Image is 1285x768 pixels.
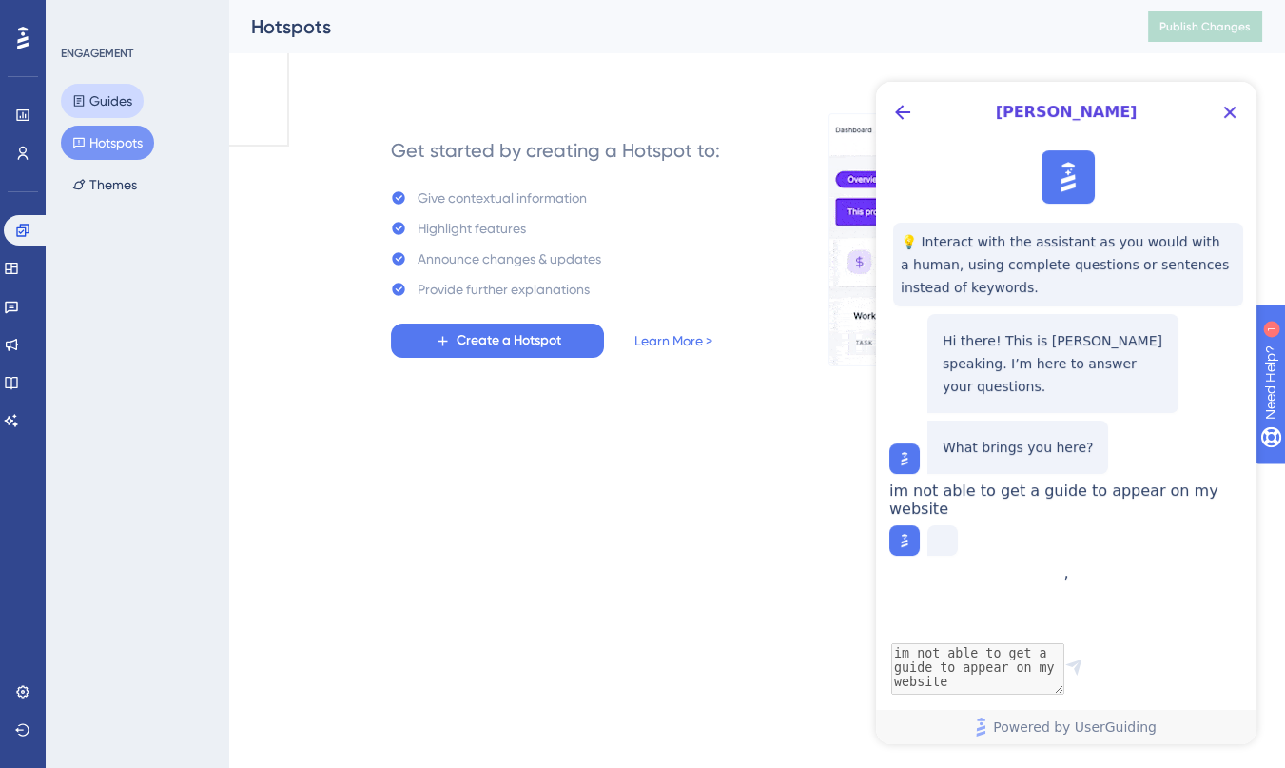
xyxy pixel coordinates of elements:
div: Highlight features [418,217,526,240]
span: Create a Hotspot [457,329,561,352]
div: Announce changes & updates [418,247,601,270]
span: Need Help? [45,5,119,28]
img: a956fa7fe1407719453ceabf94e6a685.gif [828,113,1249,366]
button: Publish Changes [1148,11,1262,42]
button: Create a Hotspot [391,324,604,358]
iframe: UserGuiding AI Assistant [876,82,1256,744]
a: Learn More > [634,329,712,352]
div: Provide further explanations [418,278,590,301]
div: Give contextual information [418,187,587,209]
div: 1 [132,10,138,25]
div: Get started by creating a Hotspot to: [391,137,720,164]
span: Publish Changes [1159,19,1251,34]
div: Hotspots [251,13,1100,40]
